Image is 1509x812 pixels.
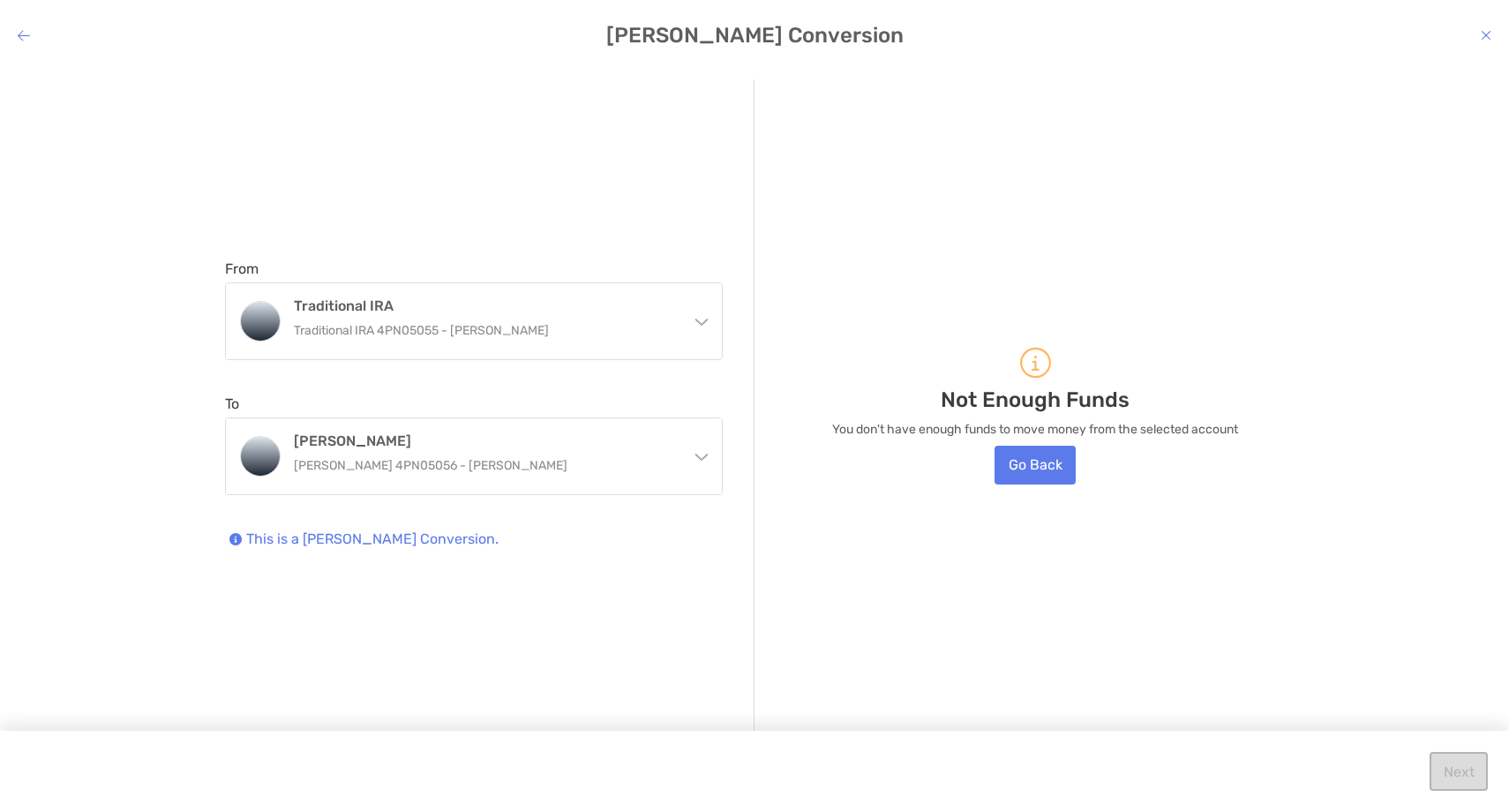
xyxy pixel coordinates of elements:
[246,530,499,550] p: This is a [PERSON_NAME] Conversion.
[225,395,239,412] label: To
[832,422,1238,437] p: You don't have enough funds to move money from the selected account
[294,455,675,477] p: [PERSON_NAME] 4PN05056 - [PERSON_NAME]
[995,446,1076,485] button: Go Back
[941,387,1130,413] p: Not Enough Funds
[225,260,259,277] label: From
[241,437,280,476] img: Roth IRA
[229,533,242,545] img: Icon info
[294,432,675,449] h4: [PERSON_NAME]
[294,297,675,314] h4: Traditional IRA
[241,302,280,341] img: Traditional IRA
[294,320,675,342] p: Traditional IRA 4PN05055 - [PERSON_NAME]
